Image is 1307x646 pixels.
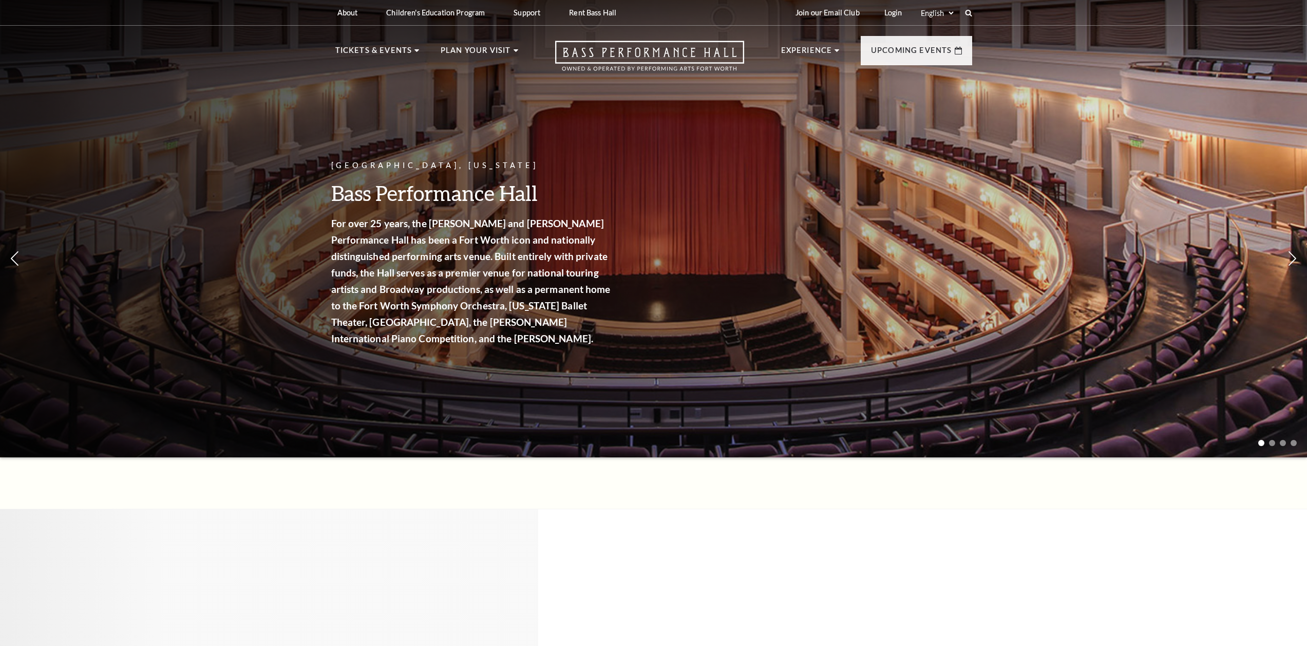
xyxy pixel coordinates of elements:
[331,159,614,172] p: [GEOGRAPHIC_DATA], [US_STATE]
[569,8,616,17] p: Rent Bass Hall
[386,8,485,17] p: Children's Education Program
[871,44,952,63] p: Upcoming Events
[514,8,540,17] p: Support
[919,8,955,18] select: Select:
[781,44,832,63] p: Experience
[331,180,614,206] h3: Bass Performance Hall
[337,8,358,17] p: About
[335,44,412,63] p: Tickets & Events
[441,44,511,63] p: Plan Your Visit
[331,217,611,344] strong: For over 25 years, the [PERSON_NAME] and [PERSON_NAME] Performance Hall has been a Fort Worth ico...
